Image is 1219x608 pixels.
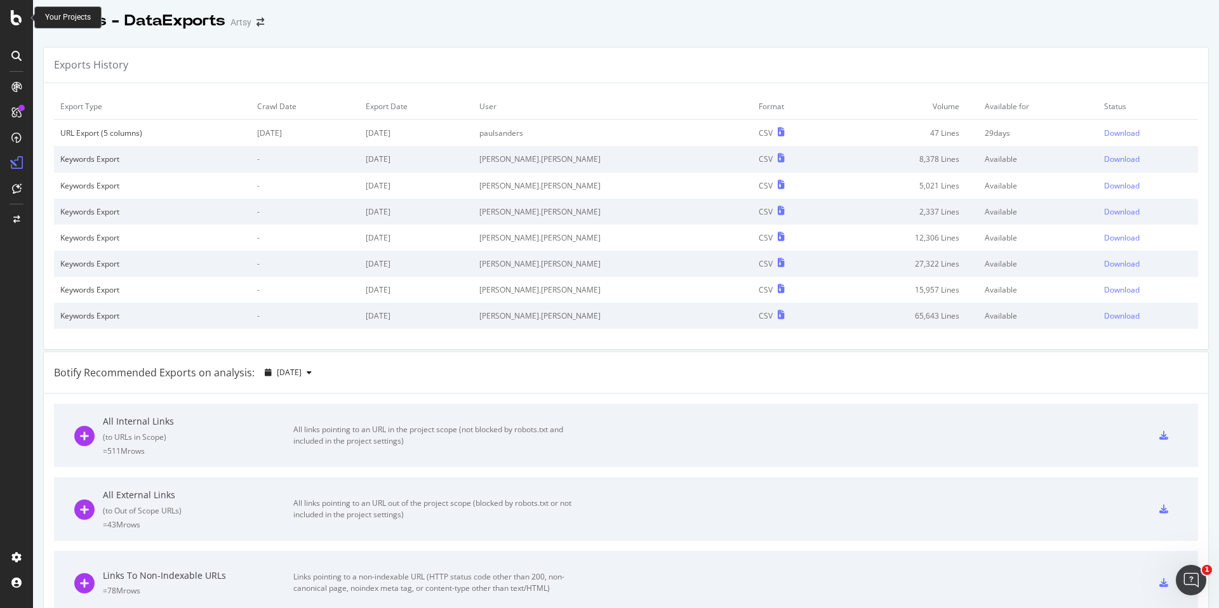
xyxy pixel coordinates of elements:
[103,585,293,596] div: = 78M rows
[54,58,128,72] div: Exports History
[60,232,244,243] div: Keywords Export
[359,251,473,277] td: [DATE]
[985,284,1091,295] div: Available
[1104,154,1140,164] div: Download
[60,310,244,321] div: Keywords Export
[473,277,752,303] td: [PERSON_NAME].[PERSON_NAME]
[1104,232,1192,243] a: Download
[359,146,473,172] td: [DATE]
[1159,431,1168,440] div: csv-export
[473,146,752,172] td: [PERSON_NAME].[PERSON_NAME]
[251,251,359,277] td: -
[103,569,293,582] div: Links To Non-Indexable URLs
[833,120,978,147] td: 47 Lines
[359,225,473,251] td: [DATE]
[759,206,773,217] div: CSV
[473,199,752,225] td: [PERSON_NAME].[PERSON_NAME]
[359,303,473,329] td: [DATE]
[978,120,1097,147] td: 29 days
[277,367,302,378] span: 2025 Oct. 2nd
[251,173,359,199] td: -
[473,173,752,199] td: [PERSON_NAME].[PERSON_NAME]
[1104,128,1140,138] div: Download
[1176,565,1206,595] iframe: Intercom live chat
[759,232,773,243] div: CSV
[759,284,773,295] div: CSV
[833,146,978,172] td: 8,378 Lines
[251,93,359,120] td: Crawl Date
[54,366,255,380] div: Botify Recommended Exports on analysis:
[251,199,359,225] td: -
[1202,565,1212,575] span: 1
[103,415,293,428] div: All Internal Links
[1159,578,1168,587] div: csv-export
[293,424,579,447] div: All links pointing to an URL in the project scope (not blocked by robots.txt and included in the ...
[752,93,833,120] td: Format
[473,225,752,251] td: [PERSON_NAME].[PERSON_NAME]
[985,310,1091,321] div: Available
[1104,180,1192,191] a: Download
[1104,310,1192,321] a: Download
[473,120,752,147] td: paulsanders
[359,120,473,147] td: [DATE]
[103,519,293,530] div: = 43M rows
[1104,258,1192,269] a: Download
[759,128,773,138] div: CSV
[251,225,359,251] td: -
[60,128,244,138] div: URL Export (5 columns)
[473,93,752,120] td: User
[251,277,359,303] td: -
[1104,180,1140,191] div: Download
[60,180,244,191] div: Keywords Export
[833,303,978,329] td: 65,643 Lines
[359,277,473,303] td: [DATE]
[54,93,251,120] td: Export Type
[230,16,251,29] div: Artsy
[1098,93,1198,120] td: Status
[1104,206,1140,217] div: Download
[359,93,473,120] td: Export Date
[60,154,244,164] div: Keywords Export
[833,93,978,120] td: Volume
[759,154,773,164] div: CSV
[256,18,264,27] div: arrow-right-arrow-left
[1104,284,1192,295] a: Download
[293,498,579,520] div: All links pointing to an URL out of the project scope (blocked by robots.txt or not included in t...
[833,277,978,303] td: 15,957 Lines
[473,303,752,329] td: [PERSON_NAME].[PERSON_NAME]
[985,180,1091,191] div: Available
[1104,154,1192,164] a: Download
[985,232,1091,243] div: Available
[1159,505,1168,513] div: csv-export
[251,146,359,172] td: -
[103,446,293,456] div: = 511M rows
[833,225,978,251] td: 12,306 Lines
[43,10,225,32] div: Reports - DataExports
[1104,206,1192,217] a: Download
[60,284,244,295] div: Keywords Export
[359,173,473,199] td: [DATE]
[473,251,752,277] td: [PERSON_NAME].[PERSON_NAME]
[985,206,1091,217] div: Available
[251,303,359,329] td: -
[60,206,244,217] div: Keywords Export
[260,362,317,383] button: [DATE]
[833,199,978,225] td: 2,337 Lines
[103,505,293,516] div: ( to Out of Scope URLs )
[60,258,244,269] div: Keywords Export
[759,310,773,321] div: CSV
[359,199,473,225] td: [DATE]
[293,571,579,594] div: Links pointing to a non-indexable URL (HTTP status code other than 200, non-canonical page, noind...
[1104,284,1140,295] div: Download
[833,173,978,199] td: 5,021 Lines
[759,258,773,269] div: CSV
[985,154,1091,164] div: Available
[759,180,773,191] div: CSV
[103,432,293,442] div: ( to URLs in Scope )
[985,258,1091,269] div: Available
[103,489,293,501] div: All External Links
[833,251,978,277] td: 27,322 Lines
[1104,258,1140,269] div: Download
[1104,310,1140,321] div: Download
[1104,128,1192,138] a: Download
